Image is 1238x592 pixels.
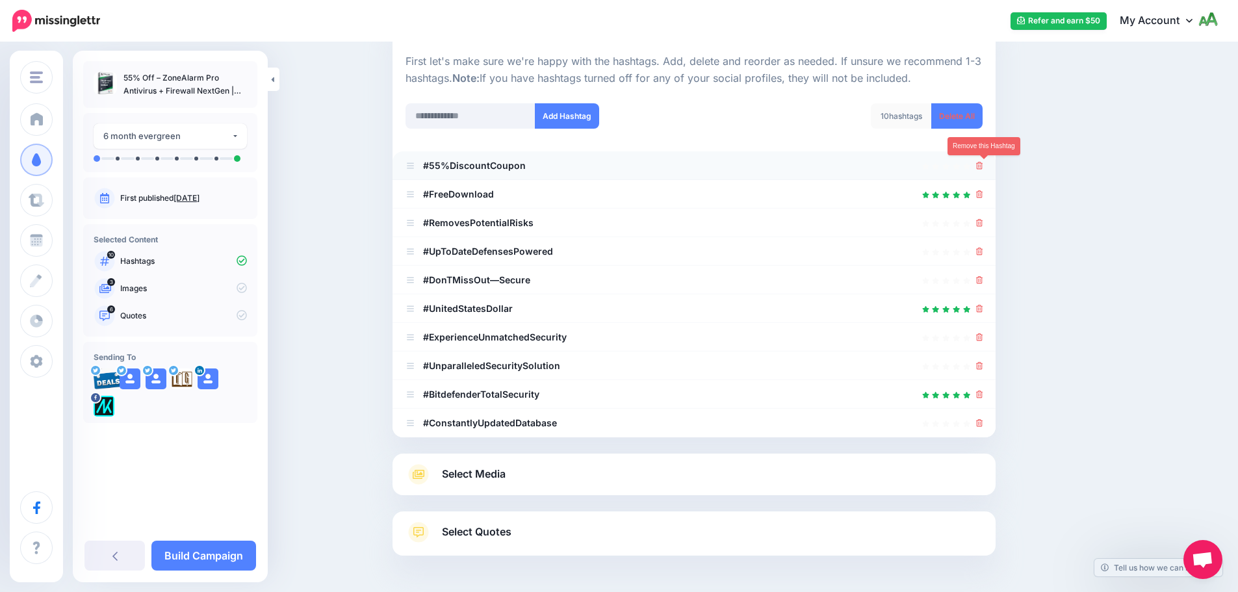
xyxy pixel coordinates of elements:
[198,368,218,389] img: user_default_image.png
[146,368,166,389] img: user_default_image.png
[1107,5,1219,37] a: My Account
[423,417,557,428] b: #ConstantlyUpdatedDatabase
[94,352,247,362] h4: Sending To
[423,303,513,314] b: #UnitedStatesDollar
[535,103,599,129] button: Add Hashtag
[175,157,179,161] li: A post will be sent on day 32
[931,103,983,129] a: Delete All
[423,389,539,400] b: #BitdefenderTotalSecurity
[94,155,100,162] li: A post will be sent on day 0
[423,274,530,285] b: #DonTMissOut—Secure
[194,157,198,161] li: A post will be sent on day 73
[423,217,534,228] b: #RemovesPotentialRisks
[423,160,526,171] b: #55%DiscountCoupon
[214,157,218,161] li: A post will be sent on day 124
[1094,559,1222,576] a: Tell us how we can improve
[12,10,100,32] img: Missinglettr
[155,157,159,161] li: A post will be sent on day 10
[423,331,567,342] b: #ExperienceUnmatchedSecurity
[94,123,247,149] button: 6 month evergreen
[120,368,140,389] img: user_default_image.png
[406,464,983,485] a: Select Media
[1183,540,1222,579] div: Open chat
[30,71,43,83] img: menu.png
[120,310,247,322] p: Quotes
[120,283,247,294] p: Images
[123,71,247,97] p: 55% Off – ZoneAlarm Pro Antivirus + Firewall NextGen | Real-time Antivirus, Advanced Firewall, An...
[442,465,506,483] span: Select Media
[107,251,115,259] span: 10
[120,255,247,267] p: Hashtags
[94,368,122,389] img: 95cf0fca748e57b5e67bba0a1d8b2b21-27699.png
[871,103,932,129] div: hashtags
[406,53,983,437] div: Select Hashtags
[120,192,247,204] p: First published
[423,188,494,199] b: #FreeDownload
[423,360,560,371] b: #UnparalleledSecuritySolution
[116,157,120,161] li: A post will be sent on day 1
[94,235,247,244] h4: Selected Content
[103,129,231,144] div: 6 month evergreen
[174,193,200,203] a: [DATE]
[234,155,240,162] li: A post will be sent on day 180
[107,305,115,313] span: 6
[452,71,480,84] b: Note:
[881,111,889,121] span: 10
[406,522,983,556] a: Select Quotes
[406,53,983,87] p: First let's make sure we're happy with the hashtags. Add, delete and reorder as needed. If unsure...
[94,71,117,95] img: f599db3f9b48b6fb8555a40ad4cea637_thumb.jpg
[423,246,553,257] b: #UpToDateDefensesPowered
[1011,12,1107,30] a: Refer and earn $50
[172,368,192,389] img: agK0rCH6-27705.jpg
[442,523,511,541] span: Select Quotes
[94,396,114,417] img: 300371053_782866562685722_1733786435366177641_n-bsa128417.png
[136,157,140,161] li: A post will be sent on day 3
[107,278,115,286] span: 3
